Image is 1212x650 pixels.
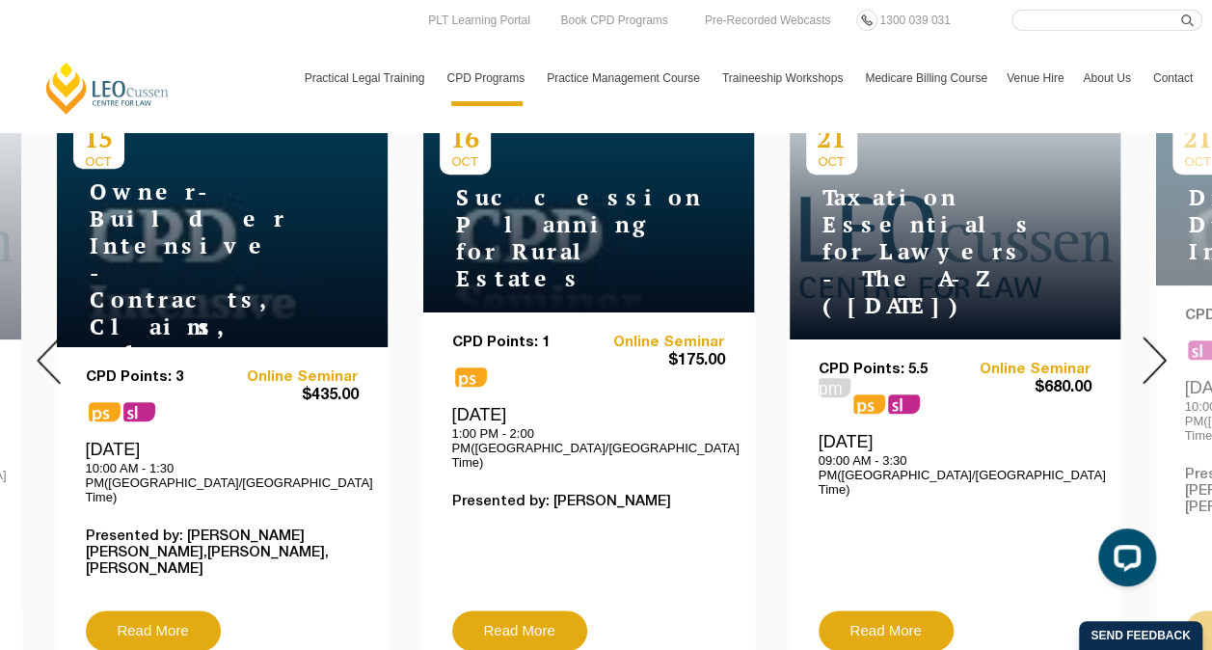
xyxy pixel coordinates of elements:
[955,378,1091,398] span: $680.00
[440,122,491,154] p: 16
[73,154,124,169] span: OCT
[806,184,1047,319] h4: Taxation Essentials for Lawyers - The A-Z ([DATE])
[853,394,885,414] span: ps
[222,386,359,406] span: $435.00
[537,50,713,106] a: Practice Management Course
[73,178,314,394] h4: Owner-Builder Intensive - Contracts, Claims, and Compliance
[1143,337,1167,384] img: Next
[73,122,124,154] p: 15
[555,10,672,31] a: Book CPD Programs
[713,50,855,106] a: Traineeship Workshops
[452,426,725,470] p: 1:00 PM - 2:00 PM([GEOGRAPHIC_DATA]/[GEOGRAPHIC_DATA] Time)
[86,439,359,504] div: [DATE]
[86,369,223,386] p: CPD Points: 3
[437,50,537,106] a: CPD Programs
[295,50,438,106] a: Practical Legal Training
[806,122,857,154] p: 21
[89,402,121,421] span: ps
[423,10,535,31] a: PLT Learning Portal
[888,394,920,414] span: sl
[819,431,1091,497] div: [DATE]
[440,184,681,292] h4: Succession Planning for Rural Estates
[806,154,857,169] span: OCT
[86,528,359,578] p: Presented by: [PERSON_NAME] [PERSON_NAME],[PERSON_NAME],[PERSON_NAME]
[123,402,155,421] span: sl
[700,10,836,31] a: Pre-Recorded Webcasts
[440,154,491,169] span: OCT
[1144,50,1202,106] a: Contact
[588,335,725,351] a: Online Seminar
[37,337,61,384] img: Prev
[43,61,172,116] a: [PERSON_NAME] Centre for Law
[222,369,359,386] a: Online Seminar
[819,453,1091,497] p: 09:00 AM - 3:30 PM([GEOGRAPHIC_DATA]/[GEOGRAPHIC_DATA] Time)
[819,378,850,397] span: pm
[452,404,725,470] div: [DATE]
[997,50,1073,106] a: Venue Hire
[1073,50,1143,106] a: About Us
[875,10,955,31] a: 1300 039 031
[588,351,725,371] span: $175.00
[879,14,950,27] span: 1300 039 031
[955,362,1091,378] a: Online Seminar
[86,461,359,504] p: 10:00 AM - 1:30 PM([GEOGRAPHIC_DATA]/[GEOGRAPHIC_DATA] Time)
[1083,521,1164,602] iframe: LiveChat chat widget
[455,367,487,387] span: ps
[452,335,589,351] p: CPD Points: 1
[452,494,725,510] p: Presented by: [PERSON_NAME]
[819,362,956,378] p: CPD Points: 5.5
[855,50,997,106] a: Medicare Billing Course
